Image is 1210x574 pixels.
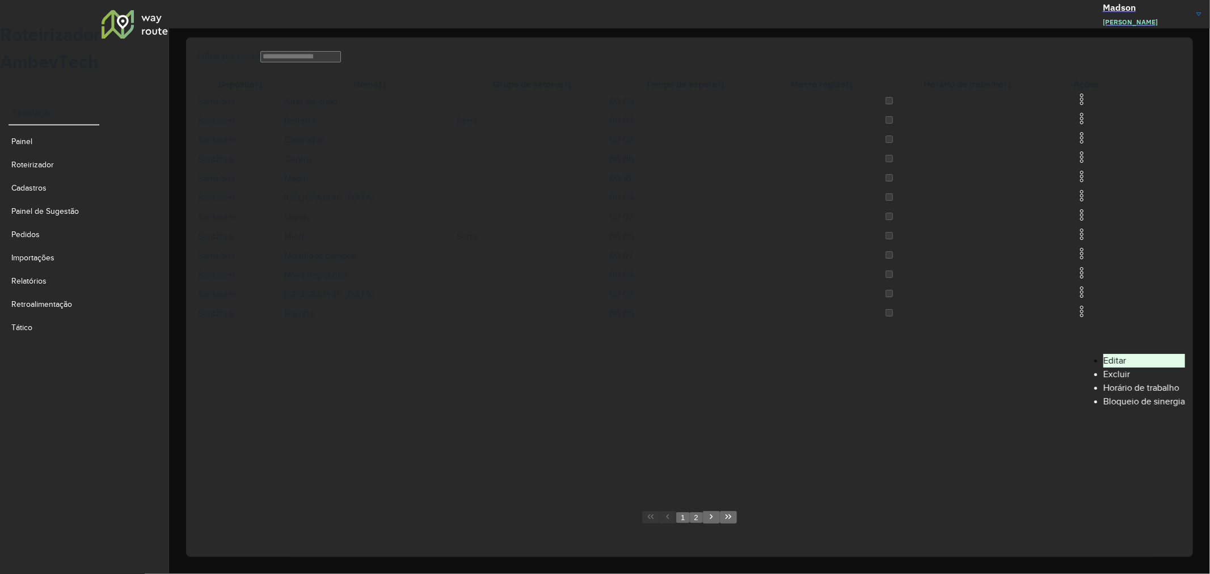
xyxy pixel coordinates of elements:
button: 1 [676,512,689,523]
td: Santabier [197,208,284,227]
td: 00:05 [609,265,762,285]
span: Roteirizador [11,159,54,171]
td: [GEOGRAPHIC_DATA] [284,285,456,304]
td: Nova República [284,265,456,285]
span: Painel [11,136,32,147]
th: Ações [1052,77,1120,92]
th: Horário de trabalho [883,77,1052,92]
td: Santabier [197,111,284,130]
td: 00:07 [609,246,762,265]
span: Relatórios [11,275,47,287]
th: Macro região [762,77,883,92]
li: Excluir [1103,368,1185,381]
span: Importações [11,252,54,264]
th: Tempo de espera [609,77,762,92]
td: 00:16 [609,169,762,188]
td: 00:07 [609,111,762,130]
th: Depósito [197,77,284,92]
h3: Madson [1103,1,1188,14]
td: 00:05 [609,227,762,246]
td: Prainha [284,304,456,323]
td: Mararu [284,208,456,227]
td: Santabier [197,304,284,323]
li: Editar [1103,354,1185,368]
td: Alter do chão [284,92,456,111]
td: Mapiri [284,169,456,188]
td: 00:06 [609,150,762,169]
li: Horário de trabalho [1103,381,1185,395]
td: Santabier [197,246,284,265]
td: Santabier [197,92,284,111]
td: Serra [457,111,609,130]
span: Retroalimentação [11,298,72,310]
td: [GEOGRAPHIC_DATA] [284,188,456,208]
span: Pedidos [11,229,40,240]
td: Santabier [197,265,284,285]
td: Santabier [197,150,284,169]
th: Nome [284,77,456,92]
span: Cadastros [11,182,47,194]
td: 00:06 [609,130,762,150]
td: Caranazal [284,130,456,150]
button: First Page [642,511,659,524]
label: Filtrar por nome [197,50,260,60]
td: 00:06 [609,92,762,111]
td: Mojuí dos campos [284,246,456,265]
td: 00:05 [609,285,762,304]
label: Simulação [12,108,53,117]
span: [PERSON_NAME] [1103,18,1158,26]
td: Santabier [197,227,284,246]
button: Previous Page [659,511,676,524]
li: Bloqueio de sinergia [1103,395,1185,408]
td: Serra [457,227,609,246]
td: 00:07 [609,208,762,227]
span: Tático [11,322,32,334]
button: 2 [690,512,703,523]
td: Centro [284,150,456,169]
td: Belterra [284,111,456,130]
td: 00:05 [609,188,762,208]
th: Grupo de setores [457,77,609,92]
td: Santabier [197,188,284,208]
td: Miolo [284,227,456,246]
td: 00:05 [609,304,762,323]
td: Santabier [197,285,284,304]
td: Santabier [197,130,284,150]
button: Last Page [720,511,737,524]
span: Painel de Sugestão [11,205,79,217]
button: Next Page [703,511,720,524]
td: Santabier [197,169,284,188]
a: Madson[PERSON_NAME] [1103,1,1210,28]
